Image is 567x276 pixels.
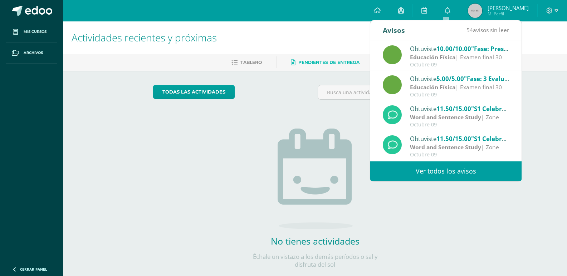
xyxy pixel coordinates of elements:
strong: Word and Sentence Study [410,113,481,121]
span: Pendientes de entrega [298,60,360,65]
strong: Word and Sentence Study [410,143,481,151]
a: todas las Actividades [153,85,235,99]
div: Obtuviste en [410,134,509,143]
div: Octubre 09 [410,62,509,68]
span: Tablero [240,60,262,65]
a: Ver todos los avisos [370,161,522,181]
div: Obtuviste en [410,104,509,113]
strong: Educación Física [410,53,455,61]
img: 45x45 [468,4,482,18]
div: Octubre 09 [410,122,509,128]
span: 54 [466,26,473,34]
strong: Educación Física [410,83,455,91]
div: Avisos [383,20,405,40]
div: Octubre 09 [410,152,509,158]
span: Archivos [24,50,43,56]
span: Cerrar panel [20,267,47,272]
span: avisos sin leer [466,26,509,34]
div: | Examen final 30 [410,83,509,91]
span: 11.50/15.00 [436,105,471,113]
span: 11.50/15.00 [436,135,471,143]
p: Échale un vistazo a los demás períodos o sal y disfruta del sol [244,253,387,269]
a: Pendientes de entrega [291,57,360,68]
a: Archivos [6,42,57,64]
div: | Zone [410,143,509,151]
span: Actividades recientes y próximas [72,31,217,44]
div: | Examen final 30 [410,53,509,61]
span: [PERSON_NAME] [488,4,529,11]
div: Octubre 09 [410,92,509,98]
div: Obtuviste en [410,44,509,53]
h2: No tienes actividades [244,235,387,247]
a: Mis cursos [6,21,57,42]
span: "Fase: Presentación final" [471,45,548,53]
div: | Zone [410,113,509,121]
img: no_activities.png [278,129,353,229]
div: Obtuviste en [410,74,509,83]
span: 5.00/5.00 [436,75,464,83]
span: Mis cursos [24,29,47,35]
input: Busca una actividad próxima aquí... [318,85,476,99]
a: Tablero [231,57,262,68]
span: Mi Perfil [488,11,529,17]
span: 10.00/10.00 [436,45,471,53]
span: "Fase: 3 Evaluación" [464,75,523,83]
